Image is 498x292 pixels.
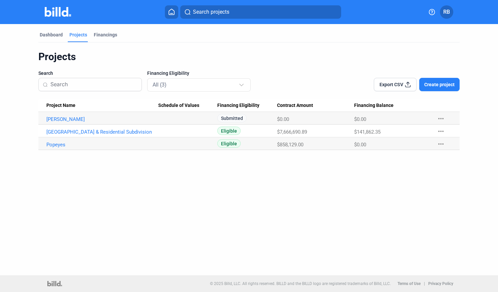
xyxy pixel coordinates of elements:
span: Schedule of Values [158,103,199,109]
span: Financing Eligibility [147,70,189,77]
div: Financing Balance [354,103,431,109]
div: Financing Eligibility [217,103,277,109]
span: Search projects [193,8,229,16]
div: Projects [69,31,87,38]
span: Eligible [217,127,241,135]
button: Export CSV [374,78,417,91]
span: $0.00 [354,142,366,148]
button: RB [440,5,453,19]
div: Schedule of Values [158,103,217,109]
span: $858,129.00 [277,142,303,148]
button: Search projects [180,5,341,19]
span: Eligible [217,139,241,148]
button: Create project [419,78,460,91]
span: $0.00 [354,116,366,122]
mat-icon: more_horiz [437,140,445,148]
mat-icon: more_horiz [437,127,445,135]
div: Contract Amount [277,103,354,109]
img: Billd Company Logo [45,7,71,17]
p: © 2025 Billd, LLC. All rights reserved. BILLD and the BILLD logo are registered trademarks of Bil... [210,281,391,286]
span: RB [443,8,450,16]
b: Privacy Policy [428,281,453,286]
div: Project Name [46,103,159,109]
span: Contract Amount [277,103,313,109]
span: Search [38,70,53,77]
span: Create project [424,81,455,88]
a: [PERSON_NAME] [46,116,159,122]
span: Financing Balance [354,103,394,109]
mat-select-trigger: All (3) [153,82,167,88]
span: Project Name [46,103,75,109]
a: [GEOGRAPHIC_DATA] & Residential Subdivision [46,129,159,135]
mat-icon: more_horiz [437,115,445,123]
span: Export CSV [380,81,403,88]
span: Financing Eligibility [217,103,259,109]
p: | [424,281,425,286]
div: Projects [38,50,460,63]
div: Dashboard [40,31,63,38]
div: Financings [94,31,117,38]
span: $141,862.35 [354,129,381,135]
input: Search [50,78,138,92]
span: Submitted [217,114,247,122]
a: Popeyes [46,142,159,148]
img: logo [47,281,62,286]
b: Terms of Use [398,281,421,286]
span: $0.00 [277,116,289,122]
span: $7,666,690.89 [277,129,307,135]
